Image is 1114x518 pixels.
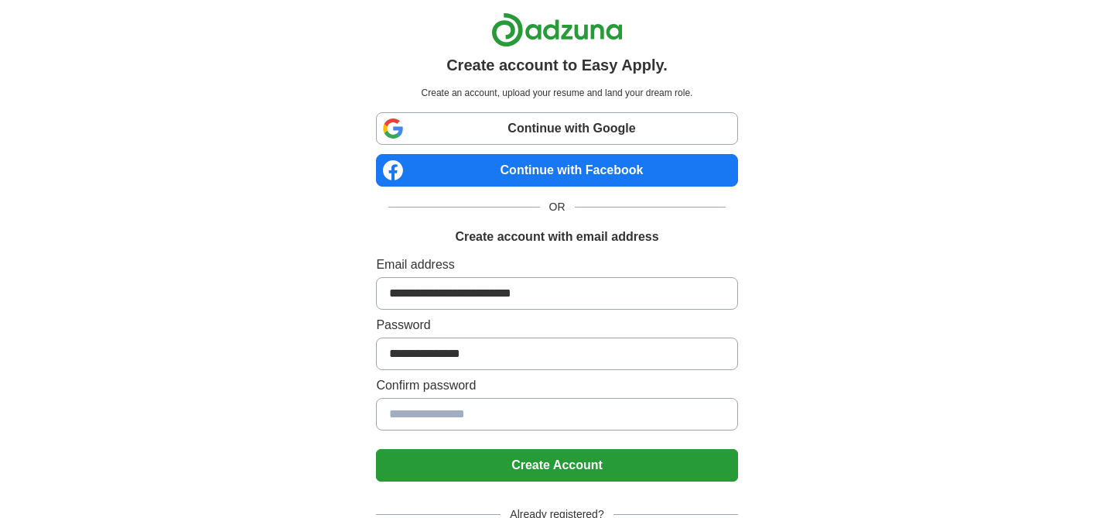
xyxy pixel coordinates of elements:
img: Adzuna logo [491,12,623,47]
a: Continue with Google [376,112,737,145]
h1: Create account to Easy Apply. [446,53,668,77]
button: Create Account [376,449,737,482]
label: Password [376,316,737,334]
a: Continue with Facebook [376,154,737,187]
h1: Create account with email address [455,228,658,246]
span: OR [540,199,575,215]
p: Create an account, upload your resume and land your dream role. [379,86,734,100]
label: Confirm password [376,376,737,395]
label: Email address [376,256,737,274]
